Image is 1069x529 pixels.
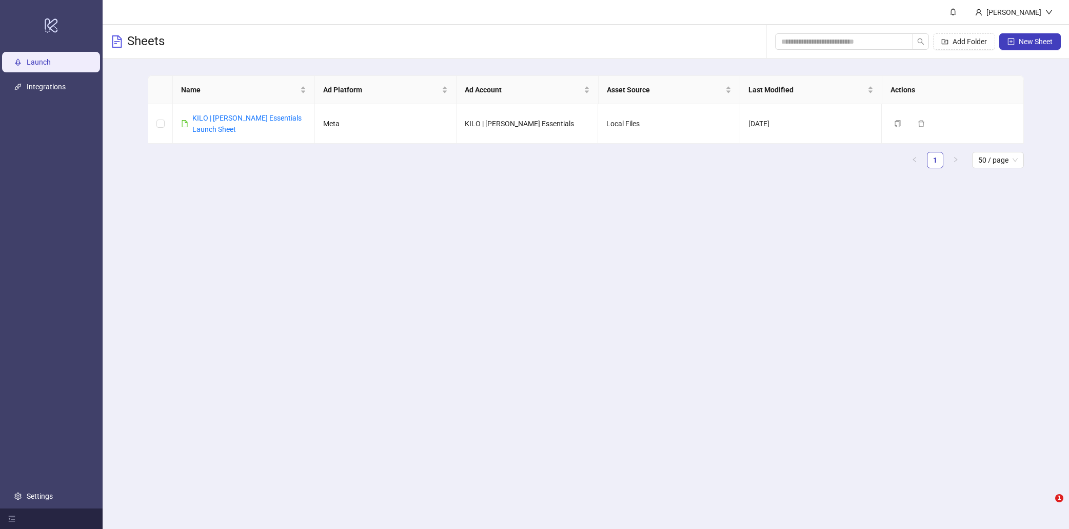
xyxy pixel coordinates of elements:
button: Add Folder [933,33,995,50]
iframe: Intercom live chat [1034,494,1059,519]
a: Integrations [27,83,66,91]
div: Page Size [972,152,1024,168]
td: Meta [315,104,457,144]
td: [DATE] [740,104,882,144]
td: KILO | [PERSON_NAME] Essentials [457,104,598,144]
th: Last Modified [740,76,882,104]
span: 50 / page [978,152,1018,168]
span: folder-add [941,38,948,45]
th: Asset Source [599,76,740,104]
span: user [975,9,982,16]
span: New Sheet [1019,37,1053,46]
li: Next Page [947,152,964,168]
a: KILO | [PERSON_NAME] Essentials Launch Sheet [192,114,302,133]
button: New Sheet [999,33,1061,50]
span: menu-fold [8,515,15,522]
span: down [1045,9,1053,16]
span: delete [918,120,925,127]
button: right [947,152,964,168]
button: left [906,152,923,168]
span: Asset Source [607,84,723,95]
th: Actions [882,76,1024,104]
span: Ad Account [465,84,581,95]
h3: Sheets [127,33,165,50]
span: Ad Platform [323,84,440,95]
span: Add Folder [953,37,987,46]
span: left [912,156,918,163]
div: [PERSON_NAME] [982,7,1045,18]
a: 1 [927,152,943,168]
span: Name [181,84,298,95]
span: search [917,38,924,45]
span: Last Modified [748,84,865,95]
li: Previous Page [906,152,923,168]
th: Ad Account [457,76,598,104]
th: Name [173,76,314,104]
span: file [181,120,188,127]
a: Launch [27,58,51,66]
span: bell [949,8,957,15]
span: file-text [111,35,123,48]
span: right [953,156,959,163]
td: Local Files [598,104,740,144]
th: Ad Platform [315,76,457,104]
span: copy [894,120,901,127]
span: plus-square [1007,38,1015,45]
a: Settings [27,492,53,500]
span: 1 [1055,494,1063,502]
